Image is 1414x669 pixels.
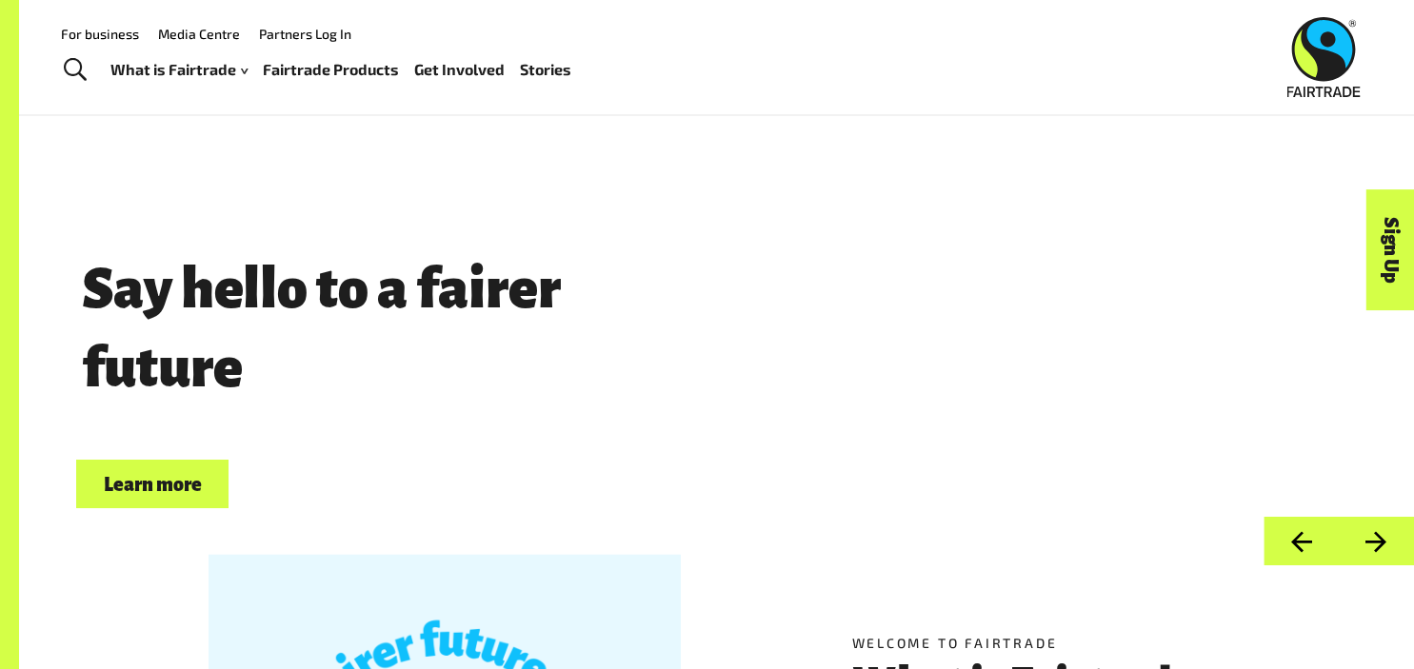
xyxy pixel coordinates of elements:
img: Fairtrade Australia New Zealand logo [1287,17,1361,97]
a: Media Centre [158,26,240,42]
p: Choose Fairtrade [76,414,1140,452]
button: Previous [1264,517,1339,565]
h5: Welcome to Fairtrade [852,633,1225,653]
a: What is Fairtrade [110,56,248,84]
a: For business [61,26,139,42]
a: Learn more [76,460,229,508]
a: Partners Log In [259,26,351,42]
button: Next [1339,517,1414,565]
a: Stories [520,56,571,84]
span: Say hello to a fairer future [76,259,568,399]
a: Fairtrade Products [263,56,399,84]
a: Toggle Search [51,47,98,94]
a: Get Involved [414,56,505,84]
